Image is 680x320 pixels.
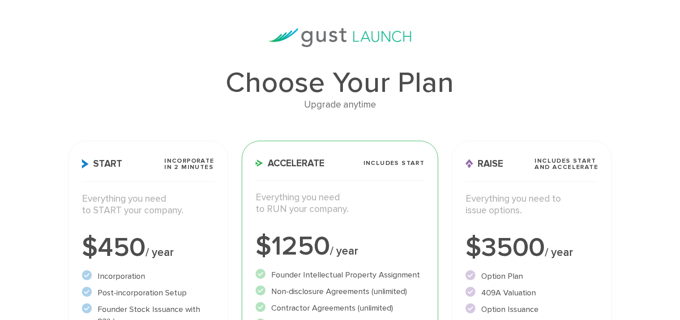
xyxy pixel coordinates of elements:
img: Start Icon X2 [82,159,89,169]
li: Incorporation [82,270,214,282]
p: Everything you need to START your company. [82,193,214,217]
img: Raise Icon [466,159,473,169]
span: / year [145,246,174,259]
li: Option Plan [466,270,598,282]
li: Contractor Agreements (unlimited) [256,302,425,314]
span: Accelerate [256,159,325,168]
span: Start [82,159,122,169]
li: Non-disclosure Agreements (unlimited) [256,285,425,298]
span: / year [545,246,573,259]
p: Everything you need to RUN your company. [256,192,425,216]
img: Accelerate Icon [256,160,263,167]
li: Option Issuance [466,303,598,316]
li: Post-incorporation Setup [82,287,214,299]
li: Founder Intellectual Property Assignment [256,269,425,281]
div: $450 [82,234,214,261]
h1: Choose Your Plan [68,69,612,97]
span: Incorporate in 2 Minutes [164,158,214,170]
li: 409A Valuation [466,287,598,299]
p: Everything you need to issue options. [466,193,598,217]
span: Includes START [364,160,425,166]
img: gust-launch-logos.svg [268,28,411,47]
div: Upgrade anytime [68,97,612,112]
div: $3500 [466,234,598,261]
span: / year [330,244,358,258]
div: $1250 [256,233,425,260]
span: Raise [466,159,503,169]
span: Includes START and ACCELERATE [535,158,599,170]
